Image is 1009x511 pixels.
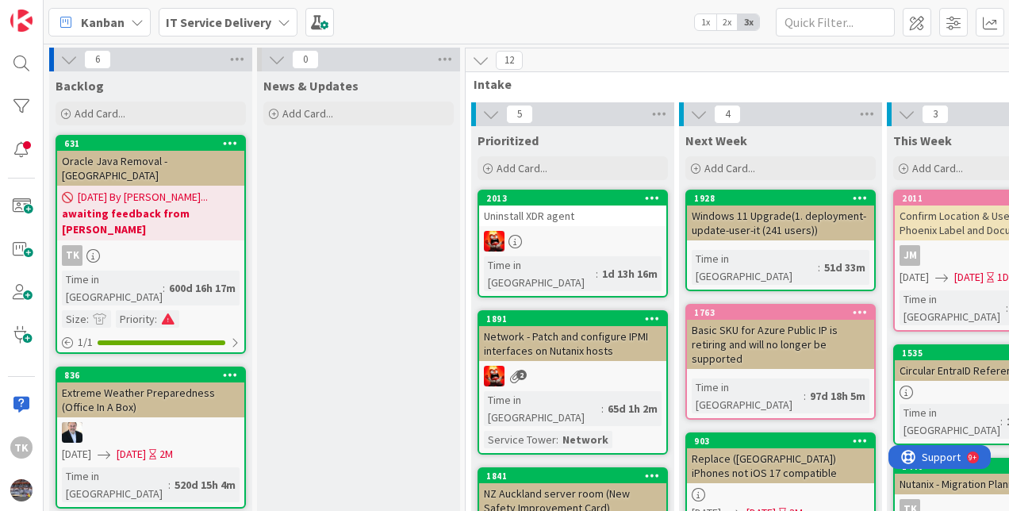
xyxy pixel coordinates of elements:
[81,13,125,32] span: Kanban
[56,135,246,354] a: 631Oracle Java Removal - [GEOGRAPHIC_DATA][DATE] By [PERSON_NAME]...awaiting feedback from [PERSO...
[159,446,173,463] div: 2M
[695,14,716,30] span: 1x
[1000,413,1003,430] span: :
[685,190,876,291] a: 1928Windows 11 Upgrade(1. deployment-update-user-it (241 users))Time in [GEOGRAPHIC_DATA]:51d 33m
[601,400,604,417] span: :
[997,269,1009,286] div: 1D
[598,265,662,282] div: 1d 13h 16m
[62,206,240,237] b: awaiting feedback from [PERSON_NAME]
[282,106,333,121] span: Add Card...
[912,161,963,175] span: Add Card...
[687,191,874,240] div: 1928Windows 11 Upgrade(1. deployment-update-user-it (241 users))
[33,2,72,21] span: Support
[165,279,240,297] div: 600d 16h 17m
[900,404,1000,439] div: Time in [GEOGRAPHIC_DATA]
[62,310,86,328] div: Size
[497,161,547,175] span: Add Card...
[57,368,244,382] div: 836
[687,434,874,448] div: 903
[171,476,240,494] div: 520d 15h 4m
[62,446,91,463] span: [DATE]
[900,269,929,286] span: [DATE]
[954,269,984,286] span: [DATE]
[776,8,895,36] input: Quick Filter...
[62,245,82,266] div: TK
[692,378,804,413] div: Time in [GEOGRAPHIC_DATA]
[692,250,818,285] div: Time in [GEOGRAPHIC_DATA]
[479,366,666,386] div: VN
[64,370,244,381] div: 836
[479,326,666,361] div: Network - Patch and configure IPMI interfaces on Nutanix hosts
[57,332,244,352] div: 1/1
[84,50,111,69] span: 6
[56,367,246,509] a: 836Extreme Weather Preparedness (Office In A Box)HO[DATE][DATE]2MTime in [GEOGRAPHIC_DATA]:520d 1...
[694,307,874,318] div: 1763
[479,206,666,226] div: Uninstall XDR agent
[57,151,244,186] div: Oracle Java Removal - [GEOGRAPHIC_DATA]
[484,231,504,252] img: VN
[116,310,155,328] div: Priority
[10,436,33,459] div: TK
[263,78,359,94] span: News & Updates
[818,259,820,276] span: :
[10,10,33,32] img: Visit kanbanzone.com
[738,14,759,30] span: 3x
[516,370,527,380] span: 2
[166,14,271,30] b: IT Service Delivery
[62,467,168,502] div: Time in [GEOGRAPHIC_DATA]
[484,431,556,448] div: Service Tower
[685,133,747,148] span: Next Week
[163,279,165,297] span: :
[57,245,244,266] div: TK
[484,366,504,386] img: VN
[56,78,104,94] span: Backlog
[484,256,596,291] div: Time in [GEOGRAPHIC_DATA]
[820,259,869,276] div: 51d 33m
[478,190,668,298] a: 2013Uninstall XDR agentVNTime in [GEOGRAPHIC_DATA]:1d 13h 16m
[168,476,171,494] span: :
[78,334,93,351] span: 1 / 1
[486,193,666,204] div: 2013
[86,310,89,328] span: :
[479,312,666,361] div: 1891Network - Patch and configure IPMI interfaces on Nutanix hosts
[694,193,874,204] div: 1928
[479,312,666,326] div: 1891
[604,400,662,417] div: 65d 1h 2m
[900,245,920,266] div: JM
[479,191,666,226] div: 2013Uninstall XDR agent
[558,431,612,448] div: Network
[496,51,523,70] span: 12
[57,136,244,151] div: 631
[687,191,874,206] div: 1928
[479,191,666,206] div: 2013
[804,387,806,405] span: :
[506,105,533,124] span: 5
[893,133,952,148] span: This Week
[10,479,33,501] img: avatar
[478,133,539,148] span: Prioritized
[556,431,558,448] span: :
[62,271,163,305] div: Time in [GEOGRAPHIC_DATA]
[596,265,598,282] span: :
[80,6,88,19] div: 9+
[1006,299,1008,317] span: :
[486,313,666,325] div: 1891
[479,469,666,483] div: 1841
[292,50,319,69] span: 0
[75,106,125,121] span: Add Card...
[155,310,157,328] span: :
[900,290,1006,325] div: Time in [GEOGRAPHIC_DATA]
[806,387,869,405] div: 97d 18h 5m
[78,189,208,206] span: [DATE] By [PERSON_NAME]...
[687,434,874,483] div: 903Replace ([GEOGRAPHIC_DATA]) iPhones not iOS 17 compatible
[687,305,874,369] div: 1763Basic SKU for Azure Public IP is retiring and will no longer be supported
[687,448,874,483] div: Replace ([GEOGRAPHIC_DATA]) iPhones not iOS 17 compatible
[478,310,668,455] a: 1891Network - Patch and configure IPMI interfaces on Nutanix hostsVNTime in [GEOGRAPHIC_DATA]:65d...
[57,368,244,417] div: 836Extreme Weather Preparedness (Office In A Box)
[57,136,244,186] div: 631Oracle Java Removal - [GEOGRAPHIC_DATA]
[57,422,244,443] div: HO
[484,391,601,426] div: Time in [GEOGRAPHIC_DATA]
[694,436,874,447] div: 903
[687,305,874,320] div: 1763
[117,446,146,463] span: [DATE]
